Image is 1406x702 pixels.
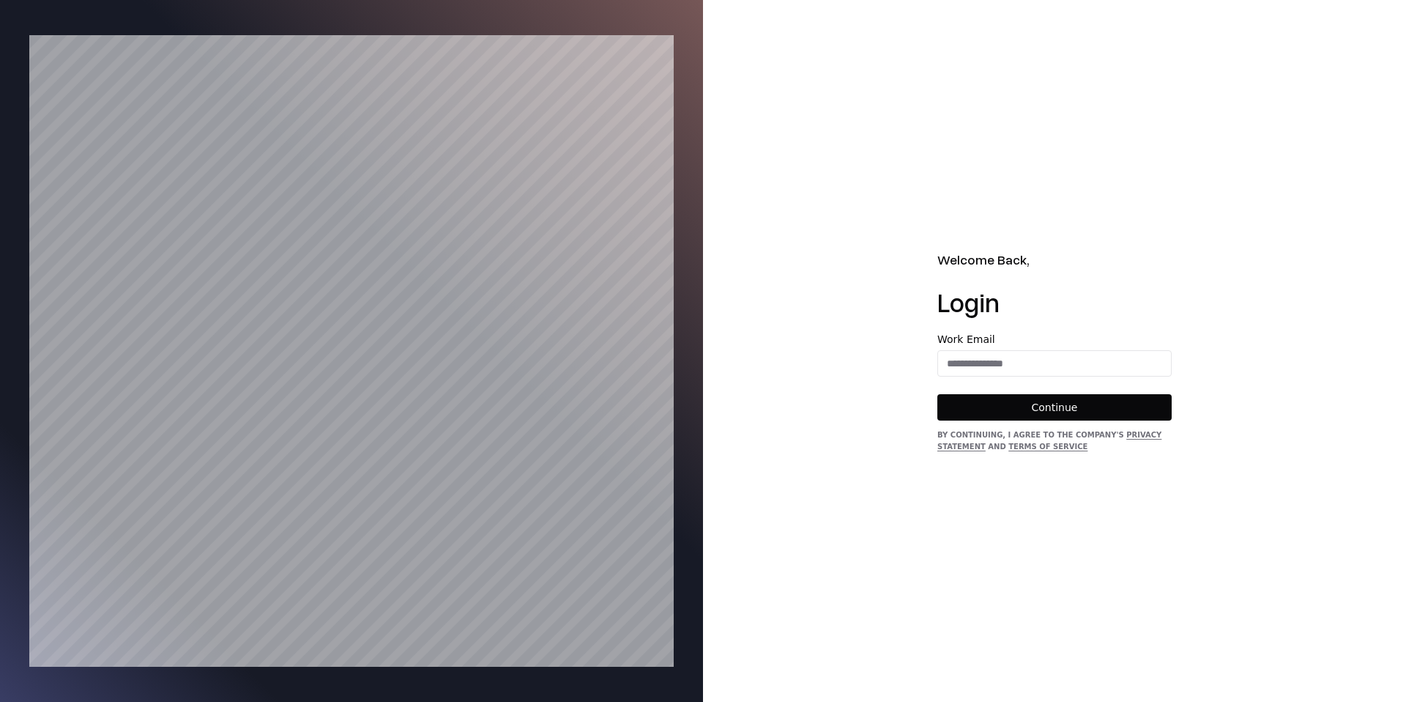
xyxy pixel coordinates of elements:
[1008,443,1087,451] a: Terms of Service
[937,334,1172,344] label: Work Email
[937,287,1172,317] h1: Login
[937,429,1172,453] div: By continuing, I agree to the Company's and
[937,250,1172,270] h2: Welcome Back,
[937,394,1172,421] button: Continue
[937,431,1161,451] a: Privacy Statement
